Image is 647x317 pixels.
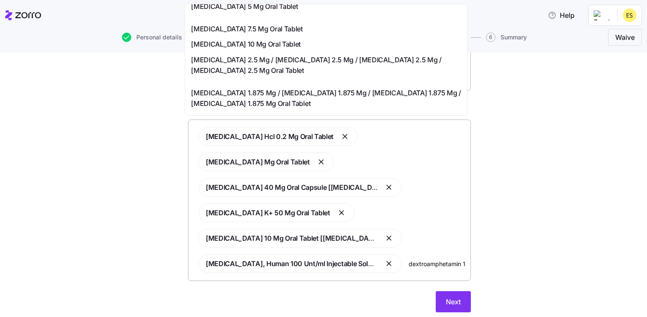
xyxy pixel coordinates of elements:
[120,33,182,42] a: Personal details
[191,88,461,109] span: [MEDICAL_DATA] 1.875 Mg / [MEDICAL_DATA] 1.875 Mg / [MEDICAL_DATA] 1.875 Mg / [MEDICAL_DATA] 1.87...
[206,259,448,268] span: [MEDICAL_DATA], Human 100 Unt/ml Injectable Solution [[MEDICAL_DATA]]
[623,8,636,22] img: fe7aed57232b2074f99fa537cb741e15
[191,24,302,34] span: [MEDICAL_DATA] 7.5 Mg Oral Tablet
[436,291,471,312] button: Next
[206,183,390,192] span: [MEDICAL_DATA] 40 Mg Oral Capsule [[MEDICAL_DATA]]
[548,10,575,20] span: Help
[608,29,642,46] button: Waive
[191,55,461,76] span: [MEDICAL_DATA] 2.5 Mg / [MEDICAL_DATA] 2.5 Mg / [MEDICAL_DATA] 2.5 Mg / [MEDICAL_DATA] 2.5 Mg Ora...
[206,158,310,166] span: [MEDICAL_DATA] Mg Oral Tablet
[486,33,495,42] span: 6
[594,10,611,20] img: Employer logo
[541,7,581,24] button: Help
[615,32,635,42] span: Waive
[136,34,182,40] span: Personal details
[500,34,527,40] span: Summary
[122,33,182,42] button: Personal details
[486,33,527,42] button: 6Summary
[206,234,382,242] span: [MEDICAL_DATA] 10 Mg Oral Tablet [[MEDICAL_DATA]]
[191,39,301,50] span: [MEDICAL_DATA] 10 Mg Oral Tablet
[446,297,461,307] span: Next
[409,259,465,268] input: Search your medications
[206,209,330,217] span: [MEDICAL_DATA] K+ 50 Mg Oral Tablet
[206,132,334,141] span: [MEDICAL_DATA] Hcl 0.2 Mg Oral Tablet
